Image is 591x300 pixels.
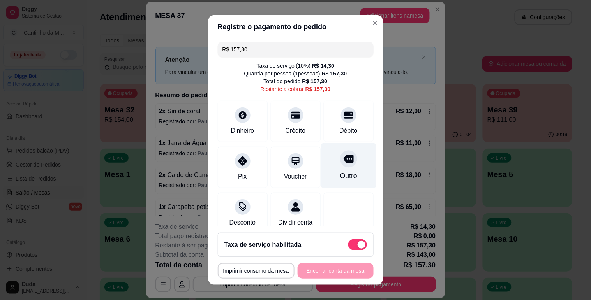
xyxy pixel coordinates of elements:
div: R$ 14,30 [312,62,334,70]
input: Ex.: hambúrguer de cordeiro [222,42,369,57]
div: R$ 157,30 [305,85,331,93]
div: Outro [340,171,357,181]
div: R$ 157,30 [302,77,328,85]
div: Desconto [229,218,256,227]
div: Voucher [284,172,307,181]
button: Imprimir consumo da mesa [218,263,295,279]
div: Dinheiro [231,126,254,135]
div: Total do pedido [264,77,328,85]
div: Quantia por pessoa ( 1 pessoas) [244,70,347,77]
header: Registre o pagamento do pedido [208,15,383,39]
div: Crédito [286,126,306,135]
div: Pix [238,172,247,181]
button: Close [369,17,381,29]
div: Dividir conta [278,218,312,227]
div: Restante a cobrar [261,85,331,93]
div: Débito [339,126,357,135]
h2: Taxa de serviço habilitada [224,240,302,249]
div: Taxa de serviço ( 10 %) [257,62,334,70]
div: R$ 157,30 [322,70,347,77]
